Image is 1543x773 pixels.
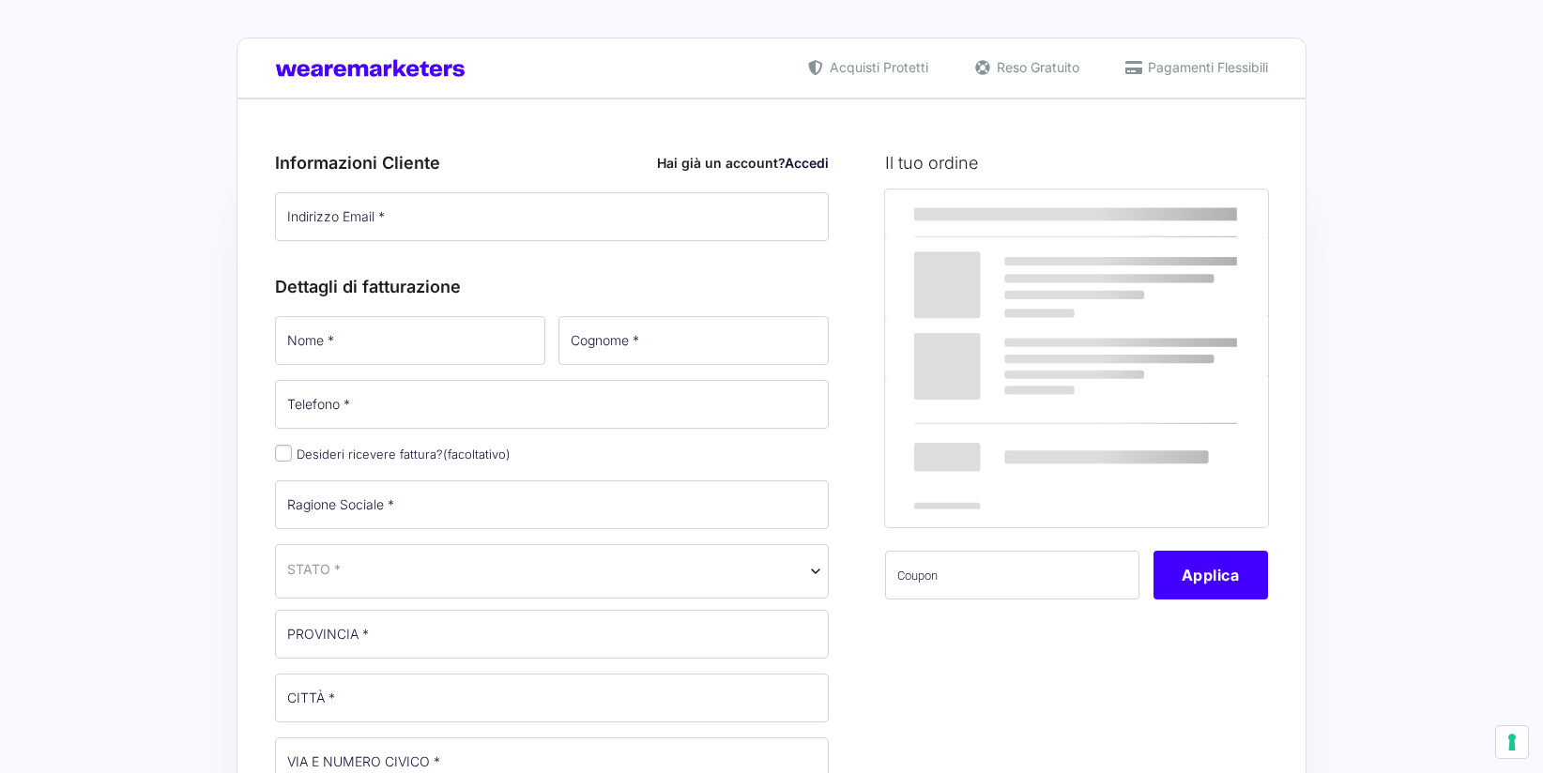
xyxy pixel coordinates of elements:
[825,57,928,77] span: Acquisti Protetti
[885,316,1106,375] th: Subtotale
[275,192,829,241] input: Indirizzo Email *
[275,480,829,529] input: Ragione Sociale *
[885,189,1106,238] th: Prodotto
[885,551,1139,599] input: Coupon
[275,674,829,722] input: CITTÀ *
[992,57,1079,77] span: Reso Gratuito
[443,447,511,462] span: (facoltativo)
[275,445,292,462] input: Desideri ricevere fattura?(facoltativo)
[275,316,545,365] input: Nome *
[657,153,829,173] div: Hai già un account?
[287,559,817,579] span: Italia
[1105,189,1268,238] th: Subtotale
[275,274,829,299] h3: Dettagli di fatturazione
[287,559,341,579] span: STATO *
[275,610,829,659] input: PROVINCIA *
[885,150,1268,175] h3: Il tuo ordine
[1143,57,1268,77] span: Pagamenti Flessibili
[885,375,1106,526] th: Totale
[275,544,829,599] span: Italia
[1496,726,1528,758] button: Le tue preferenze relative al consenso per le tecnologie di tracciamento
[885,238,1106,316] td: Marketers World 2025 - MW25 Ticket Premium
[275,380,829,429] input: Telefono *
[558,316,829,365] input: Cognome *
[785,155,829,171] a: Accedi
[15,700,71,756] iframe: Customerly Messenger Launcher
[275,447,511,462] label: Desideri ricevere fattura?
[275,150,829,175] h3: Informazioni Cliente
[1153,551,1268,599] button: Applica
